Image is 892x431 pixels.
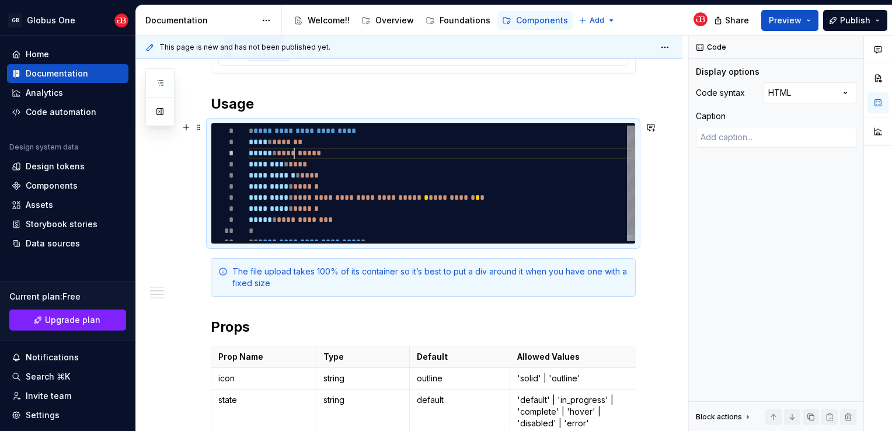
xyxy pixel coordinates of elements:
a: Home [7,45,128,64]
a: Overview [357,11,419,30]
div: Globus One [27,15,75,26]
button: Notifications [7,348,128,367]
a: Analytics [7,84,128,102]
div: Design tokens [26,161,85,172]
a: Invite team [7,387,128,405]
a: Assets [7,196,128,214]
a: Settings [7,406,128,425]
div: Page tree [289,9,573,32]
div: Documentation [26,68,88,79]
button: Preview [761,10,818,31]
div: Code syntax [696,87,745,99]
span: Add [590,16,604,25]
p: Default [417,351,503,363]
div: Welcome!! [308,15,350,26]
div: The file upload takes 100% of its container so it’s best to put a div around it when you have one... [232,266,628,289]
span: Upgrade plan [45,314,100,326]
a: Foundations [421,11,495,30]
p: outline [417,373,503,384]
p: Type [323,351,402,363]
p: Prop Name [218,351,309,363]
button: Publish [823,10,887,31]
div: Data sources [26,238,80,249]
img: Globus Bank UX Team [114,13,128,27]
p: string [323,394,402,406]
a: Documentation [7,64,128,83]
p: 'solid' | 'outline' [517,373,636,384]
div: Documentation [145,15,256,26]
img: Globus Bank UX Team [694,12,708,26]
span: Preview [769,15,802,26]
a: Components [7,176,128,195]
div: Current plan : Free [9,291,126,303]
p: string [323,373,402,384]
h2: Usage [211,95,636,113]
div: Invite team [26,390,71,402]
div: GB [8,13,22,27]
div: Settings [26,409,60,421]
span: Publish [840,15,870,26]
div: Components [516,15,568,26]
div: Block actions [696,409,752,425]
p: Allowed Values [517,351,636,363]
h2: Props [211,318,636,336]
p: icon [218,373,309,384]
button: Search ⌘K [7,367,128,386]
button: Share [708,10,757,31]
button: GBGlobus OneGlobus Bank UX Team [2,8,133,33]
a: Storybook stories [7,215,128,234]
div: Display options [696,66,759,78]
div: Foundations [440,15,490,26]
div: Storybook stories [26,218,97,230]
div: Overview [375,15,414,26]
a: Design tokens [7,157,128,176]
div: Design system data [9,142,78,152]
span: Share [725,15,749,26]
div: Notifications [26,352,79,363]
div: Block actions [696,412,742,422]
div: Analytics [26,87,63,99]
a: Code automation [7,103,128,121]
p: 'default' | 'in_progress' | 'complete' | 'hover' | 'disabled' | 'error' [517,394,636,429]
div: Caption [696,110,726,122]
div: Search ⌘K [26,371,70,383]
a: Welcome!! [289,11,354,30]
div: Code automation [26,106,96,118]
p: state [218,394,309,406]
p: default [417,394,503,406]
button: Add [575,12,619,29]
a: Upgrade plan [9,310,126,331]
a: Data sources [7,234,128,253]
a: Components [497,11,573,30]
div: Home [26,48,49,60]
span: This page is new and has not been published yet. [159,43,330,52]
div: Assets [26,199,53,211]
div: Components [26,180,78,192]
